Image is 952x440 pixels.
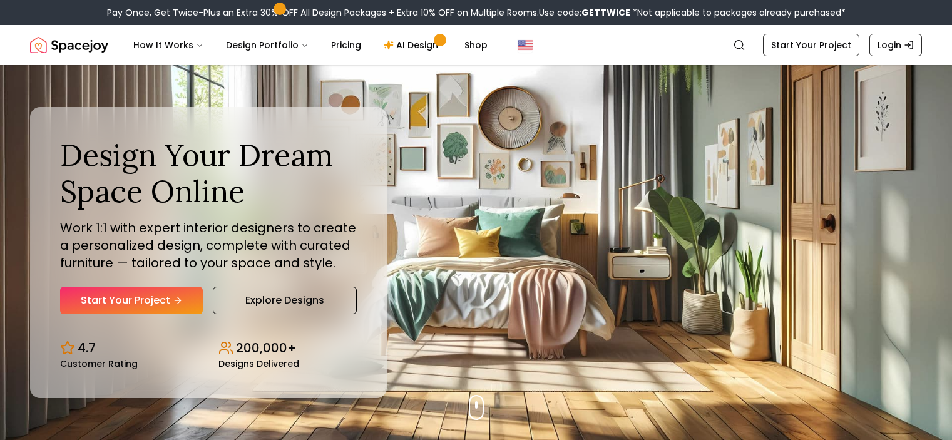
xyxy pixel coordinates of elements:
div: Pay Once, Get Twice-Plus an Extra 30% OFF All Design Packages + Extra 10% OFF on Multiple Rooms. [107,6,846,19]
a: Login [869,34,922,56]
img: Spacejoy Logo [30,33,108,58]
button: How It Works [123,33,213,58]
small: Customer Rating [60,359,138,368]
p: Work 1:1 with expert interior designers to create a personalized design, complete with curated fu... [60,219,357,272]
a: Start Your Project [763,34,859,56]
p: 4.7 [78,339,96,357]
b: GETTWICE [581,6,630,19]
small: Designs Delivered [218,359,299,368]
p: 200,000+ [236,339,296,357]
a: Spacejoy [30,33,108,58]
div: Design stats [60,329,357,368]
a: AI Design [374,33,452,58]
button: Design Portfolio [216,33,319,58]
h1: Design Your Dream Space Online [60,137,357,209]
a: Start Your Project [60,287,203,314]
img: United States [518,38,533,53]
span: Use code: [539,6,630,19]
a: Pricing [321,33,371,58]
nav: Main [123,33,498,58]
a: Explore Designs [213,287,357,314]
a: Shop [454,33,498,58]
nav: Global [30,25,922,65]
span: *Not applicable to packages already purchased* [630,6,846,19]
